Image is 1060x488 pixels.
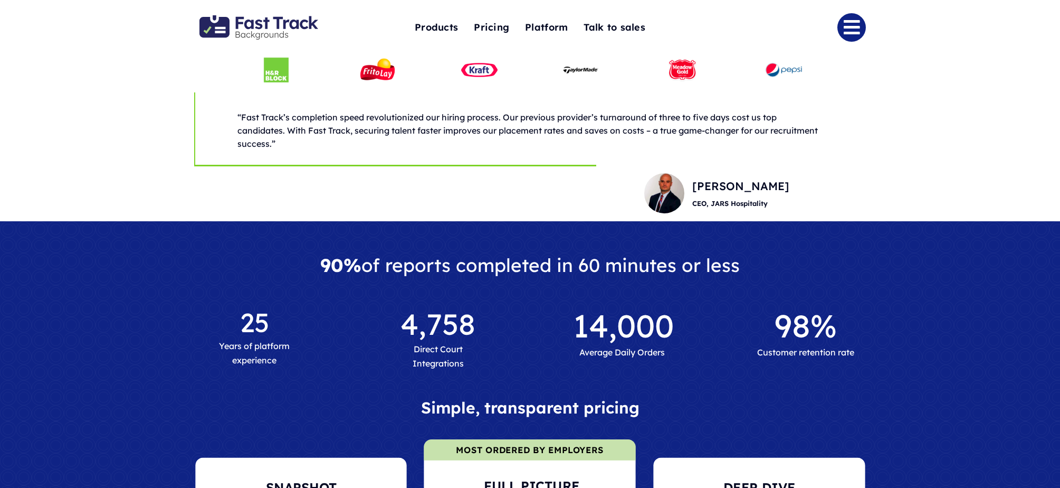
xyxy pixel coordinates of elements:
span: Pricing [474,20,509,36]
img: James Rivenbark CEO JARS Hospitality [644,173,684,213]
p: CEO, JARS Hospitality [692,198,866,209]
img: pepsilfg [764,50,804,90]
img: hrlrg [256,50,296,90]
a: Platform [525,16,568,39]
p: [PERSON_NAME] [692,177,866,195]
div: Customer retention rate [757,345,855,360]
img: meadowlrg [663,50,702,90]
img: kraft-lrg [460,50,499,90]
span: Talk to sales [584,20,645,36]
span: Platform [525,20,568,36]
a: Link to # [837,13,866,42]
span: % [810,306,837,345]
img: taylorlrg [561,50,600,90]
span: 14,000 [573,306,674,345]
span: 25 [240,306,269,339]
nav: One Page [362,1,698,54]
a: Talk to sales [584,16,645,39]
strong: 90% [320,254,361,277]
h5: “Fast Track’s completion speed revolutionized our hiring process. Our previous provider’s turnaro... [237,111,824,151]
span: 4,758 [400,306,475,342]
img: Fast Track Backgrounds Logo [199,15,318,40]
b: Simple, transparent pricing [421,398,639,418]
h3: of reports completed in 60 minutes or less [194,254,866,276]
a: Fast Track Backgrounds Logo [199,14,318,25]
div: Direct Court Integrations [389,342,487,371]
a: Pricing [474,16,509,39]
div: Years of platform experience [205,339,303,368]
img: fritolrg [358,50,397,90]
div: Average Daily Orders [573,345,671,360]
span: Products [415,20,458,36]
span: 98 [775,306,810,345]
